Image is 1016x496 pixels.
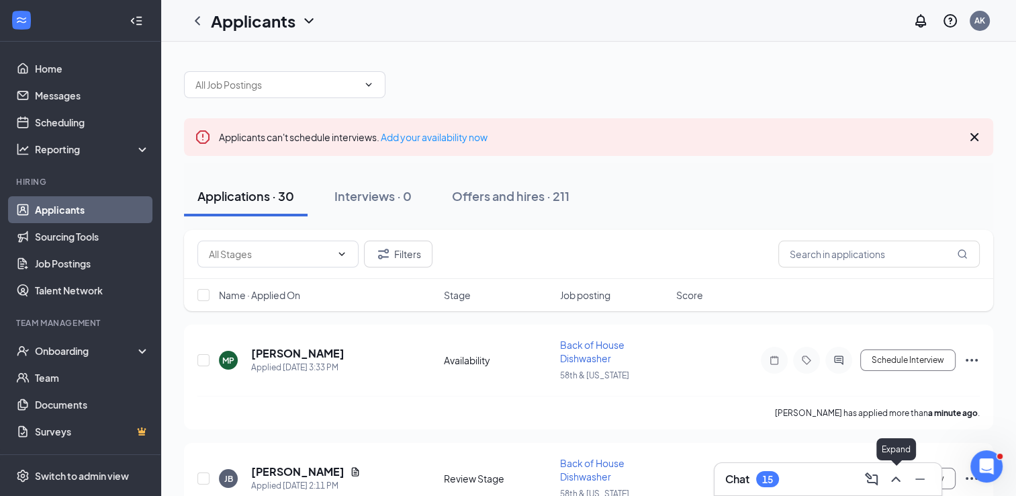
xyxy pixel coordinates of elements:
[864,471,880,487] svg: ComposeMessage
[762,474,773,485] div: 15
[35,223,150,250] a: Sourcing Tools
[209,247,331,261] input: All Stages
[195,77,358,92] input: All Job Postings
[35,82,150,109] a: Messages
[35,344,138,358] div: Onboarding
[251,479,361,493] div: Applied [DATE] 2:11 PM
[15,13,28,27] svg: WorkstreamLogo
[444,354,552,367] div: Availability
[957,249,968,259] svg: MagnifyingGlass
[197,188,294,204] div: Applications · 30
[942,13,958,29] svg: QuestionInfo
[444,472,552,485] div: Review Stage
[350,466,361,477] svg: Document
[964,470,980,487] svg: Ellipses
[211,9,295,32] h1: Applicants
[16,142,30,156] svg: Analysis
[16,176,147,188] div: Hiring
[766,355,782,366] svg: Note
[363,79,374,90] svg: ChevronDown
[560,370,629,380] span: 58th & [US_STATE]
[16,317,147,329] div: Team Management
[301,13,317,29] svg: ChevronDown
[560,288,610,302] span: Job posting
[970,450,1003,483] iframe: Intercom live chat
[35,469,129,483] div: Switch to admin view
[364,241,432,267] button: Filter Filters
[778,241,980,267] input: Search in applications
[219,288,300,302] span: Name · Applied On
[444,288,471,302] span: Stage
[928,408,978,418] b: a minute ago
[16,469,30,483] svg: Settings
[35,391,150,418] a: Documents
[912,471,928,487] svg: Minimize
[860,349,956,371] button: Schedule Interview
[381,131,488,143] a: Add your availability now
[35,277,150,304] a: Talent Network
[130,14,143,28] svg: Collapse
[964,352,980,368] svg: Ellipses
[375,246,391,262] svg: Filter
[336,249,347,259] svg: ChevronDown
[861,468,882,490] button: ComposeMessage
[35,109,150,136] a: Scheduling
[966,129,982,145] svg: Cross
[35,55,150,82] a: Home
[913,13,929,29] svg: Notifications
[251,464,344,479] h5: [PERSON_NAME]
[888,471,904,487] svg: ChevronUp
[831,355,847,366] svg: ActiveChat
[974,15,985,26] div: AK
[195,129,211,145] svg: Error
[224,473,233,485] div: JB
[560,339,625,364] span: Back of House Dishwasher
[560,457,625,483] span: Back of House Dishwasher
[876,438,916,460] div: Expand
[909,468,931,490] button: Minimize
[334,188,412,204] div: Interviews · 0
[251,346,344,361] h5: [PERSON_NAME]
[885,468,907,490] button: ChevronUp
[35,364,150,391] a: Team
[35,250,150,277] a: Job Postings
[16,344,30,358] svg: UserCheck
[222,355,234,366] div: MP
[676,288,703,302] span: Score
[189,13,205,29] svg: ChevronLeft
[798,355,815,366] svg: Tag
[452,188,569,204] div: Offers and hires · 211
[775,407,980,419] p: [PERSON_NAME] has applied more than .
[35,142,150,156] div: Reporting
[35,418,150,445] a: SurveysCrown
[35,196,150,223] a: Applicants
[219,131,488,143] span: Applicants can't schedule interviews.
[251,361,344,374] div: Applied [DATE] 3:33 PM
[725,472,749,487] h3: Chat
